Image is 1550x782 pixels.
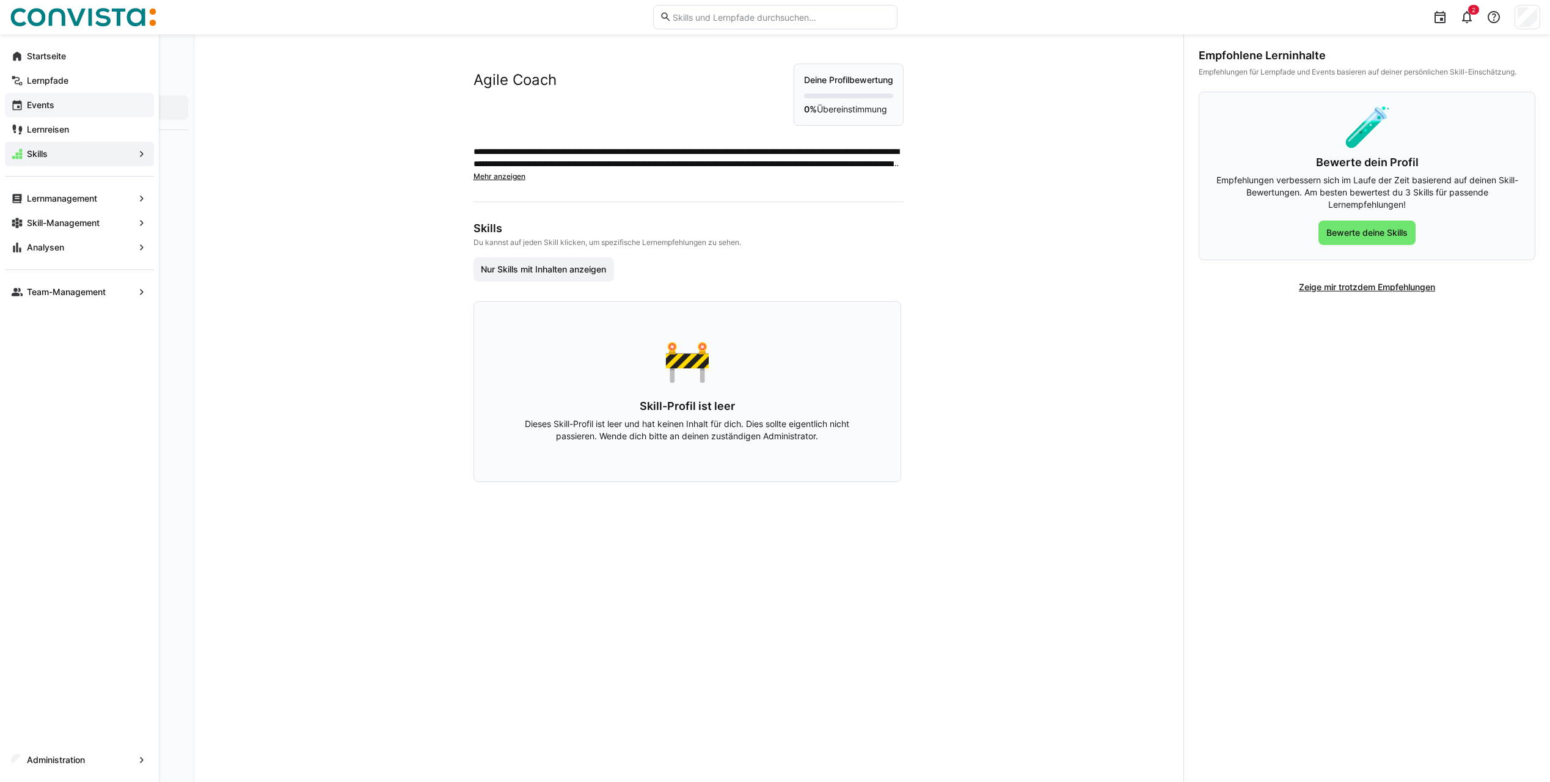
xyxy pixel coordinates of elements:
[804,74,893,86] p: Deine Profilbewertung
[1199,67,1535,77] div: Empfehlungen für Lernpfade und Events basieren auf deiner persönlichen Skill-Einschätzung.
[473,172,525,181] span: Mehr anzeigen
[1291,275,1443,299] button: Zeige mir trotzdem Empfehlungen
[671,12,890,23] input: Skills und Lernpfade durchsuchen…
[1325,227,1409,239] span: Bewerte deine Skills
[1472,6,1475,13] span: 2
[513,341,861,380] div: 🚧
[804,103,893,115] p: Übereinstimmung
[479,263,608,276] span: Nur Skills mit Inhalten anzeigen
[1214,107,1520,146] div: 🧪
[1318,221,1416,245] button: Bewerte deine Skills
[1214,156,1520,169] h3: Bewerte dein Profil
[473,257,615,282] button: Nur Skills mit Inhalten anzeigen
[1199,49,1535,62] div: Empfohlene Lerninhalte
[1214,174,1520,211] p: Empfehlungen verbessern sich im Laufe der Zeit basierend auf deinen Skill-Bewertungen. Am besten ...
[473,71,557,89] h2: Agile Coach
[513,400,861,413] h3: Skill-Profil ist leer
[473,222,901,235] h3: Skills
[513,418,861,442] p: Dieses Skill-Profil ist leer und hat keinen Inhalt für dich. Dies sollte eigentlich nicht passier...
[1297,281,1437,293] span: Zeige mir trotzdem Empfehlungen
[804,104,817,114] strong: 0%
[473,238,901,247] p: Du kannst auf jeden Skill klicken, um spezifische Lernempfehlungen zu sehen.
